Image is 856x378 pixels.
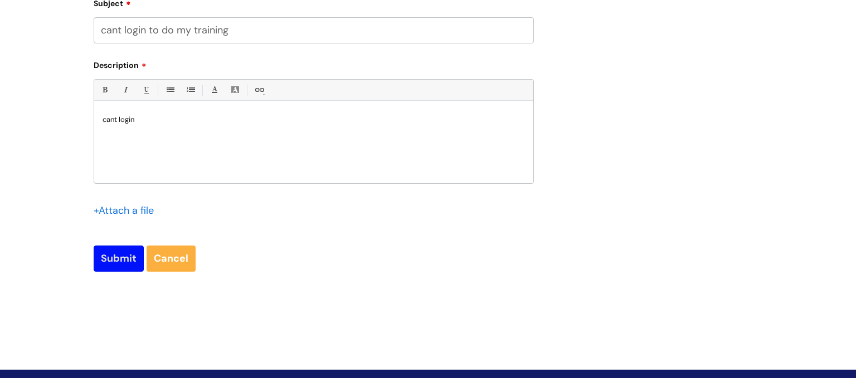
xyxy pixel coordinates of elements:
p: cant login [103,115,525,125]
label: Description [94,57,534,70]
a: Bold (Ctrl-B) [98,83,111,97]
div: Attach a file [94,202,160,219]
a: Cancel [147,246,196,271]
a: Font Color [207,83,221,97]
a: Italic (Ctrl-I) [118,83,132,97]
a: Link [252,83,266,97]
a: • Unordered List (Ctrl-Shift-7) [163,83,177,97]
input: Submit [94,246,144,271]
a: Back Color [228,83,242,97]
a: Underline(Ctrl-U) [139,83,153,97]
a: 1. Ordered List (Ctrl-Shift-8) [183,83,197,97]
